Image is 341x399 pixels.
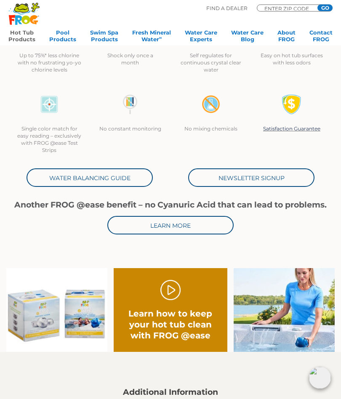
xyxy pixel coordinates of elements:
[234,269,335,352] img: fpo-flippin-frog-2
[282,95,302,115] img: Satisfaction Guarantee Icon
[107,216,234,235] a: Learn More
[98,52,162,66] p: Shock only once a month
[11,388,330,397] h2: Additional Information
[159,35,162,40] sup: ∞
[317,5,333,11] input: GO
[264,6,314,11] input: Zip Code Form
[160,280,181,301] a: Play Video
[17,52,81,74] p: Up to 75%* less chlorine with no frustrating yo-yo chlorine levels
[17,125,81,154] p: Single color match for easy reading – exclusively with FROG @ease Test Strips
[125,309,216,341] h2: Learn how to keep your hot tub clean with FROG @ease
[39,95,59,115] img: icon-atease-color-match
[309,29,333,46] a: ContactFROG
[9,201,332,210] h1: Another FROG @ease benefit – no Cyanuric Acid that can lead to problems.
[98,125,162,133] p: No constant monitoring
[27,169,153,187] a: Water Balancing Guide
[309,367,331,389] img: openIcon
[120,95,140,115] img: no-constant-monitoring1
[49,29,76,46] a: PoolProducts
[201,95,221,115] img: no-mixing1
[179,52,243,74] p: Self regulates for continuous crystal clear water
[179,125,243,133] p: No mixing chemicals
[185,29,217,46] a: Water CareExperts
[263,126,320,132] a: Satisfaction Guarantee
[277,29,296,46] a: AboutFROG
[231,29,264,46] a: Water CareBlog
[8,29,35,46] a: Hot TubProducts
[6,269,107,352] img: Ease Packaging
[206,5,248,12] p: Find A Dealer
[90,29,118,46] a: Swim SpaProducts
[132,29,171,46] a: Fresh MineralWater∞
[188,169,314,187] a: Newsletter Signup
[260,52,324,66] p: Easy on hot tub surfaces with less odors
